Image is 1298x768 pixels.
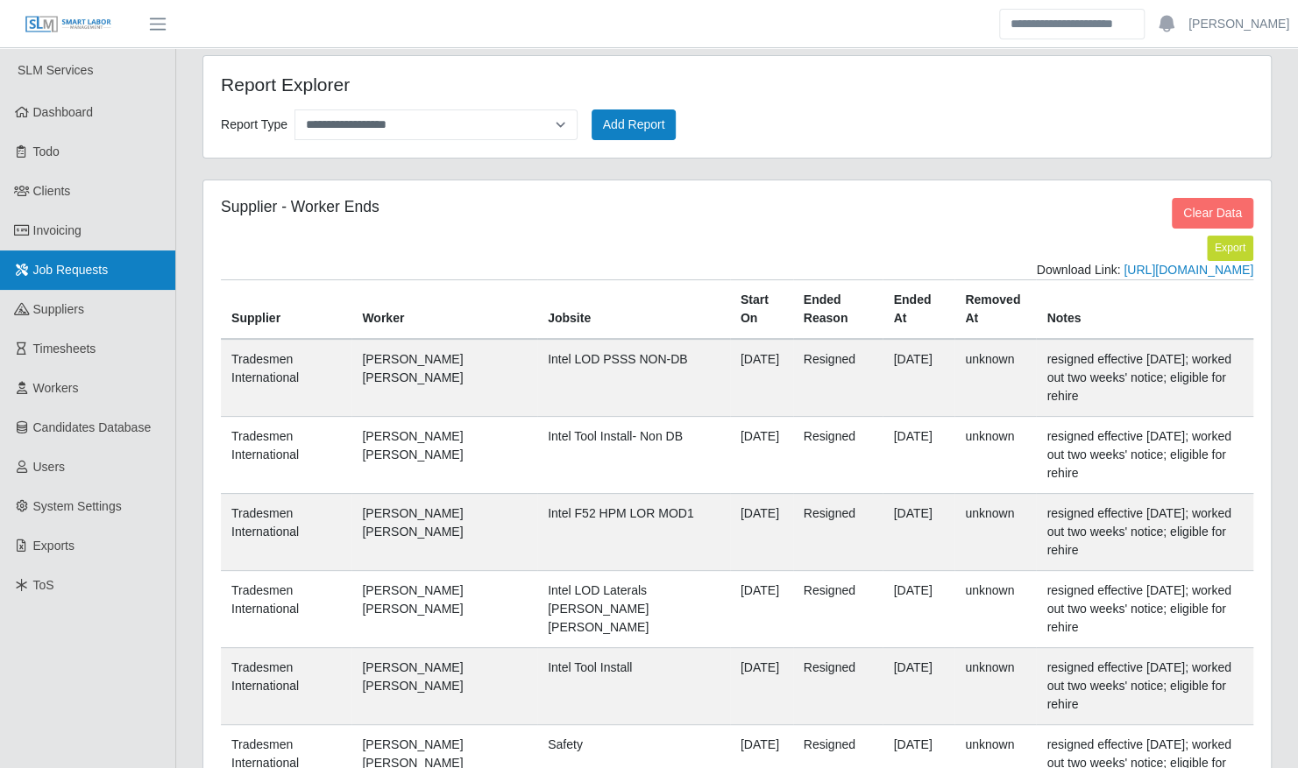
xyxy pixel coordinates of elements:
[33,184,71,198] span: Clients
[1207,236,1253,260] button: Export
[793,647,883,724] td: Resigned
[793,570,883,647] td: Resigned
[883,493,954,570] td: [DATE]
[954,570,1036,647] td: unknown
[954,339,1036,417] td: unknown
[1036,279,1253,339] th: Notes
[1172,198,1253,229] button: Clear Data
[793,416,883,493] td: Resigned
[351,279,537,339] th: Worker
[33,302,84,316] span: Suppliers
[730,647,793,724] td: [DATE]
[25,15,112,34] img: SLM Logo
[1036,647,1253,724] td: resigned effective [DATE]; worked out two weeks' notice; eligible for rehire
[221,261,1253,279] div: Download Link:
[793,339,883,417] td: Resigned
[730,493,793,570] td: [DATE]
[33,420,152,434] span: Candidates Database
[221,279,351,339] th: Supplier
[221,339,351,417] td: Tradesmen International
[999,9,1145,39] input: Search
[1036,416,1253,493] td: resigned effective [DATE]; worked out two weeks' notice; eligible for rehire
[33,381,79,395] span: Workers
[537,416,730,493] td: Intel Tool Install- Non DB
[1036,339,1253,417] td: resigned effective [DATE]; worked out two weeks' notice; eligible for rehire
[883,416,954,493] td: [DATE]
[730,570,793,647] td: [DATE]
[1124,263,1253,277] a: [URL][DOMAIN_NAME]
[351,647,537,724] td: [PERSON_NAME] [PERSON_NAME]
[33,223,82,237] span: Invoicing
[33,263,109,277] span: Job Requests
[351,339,537,417] td: [PERSON_NAME] [PERSON_NAME]
[33,539,74,553] span: Exports
[33,144,60,159] span: Todo
[33,578,54,592] span: ToS
[1036,493,1253,570] td: resigned effective [DATE]; worked out two weeks' notice; eligible for rehire
[883,647,954,724] td: [DATE]
[793,279,883,339] th: Ended Reason
[221,493,351,570] td: Tradesmen International
[883,570,954,647] td: [DATE]
[33,342,96,356] span: Timesheets
[1188,15,1289,33] a: [PERSON_NAME]
[221,570,351,647] td: Tradesmen International
[33,460,66,474] span: Users
[954,416,1036,493] td: unknown
[730,339,793,417] td: [DATE]
[221,647,351,724] td: Tradesmen International
[221,74,635,95] h4: Report Explorer
[954,493,1036,570] td: unknown
[592,109,677,140] button: Add Report
[537,570,730,647] td: Intel LOD Laterals [PERSON_NAME] [PERSON_NAME]
[351,570,537,647] td: [PERSON_NAME] [PERSON_NAME]
[537,647,730,724] td: Intel Tool Install
[537,339,730,417] td: Intel LOD PSSS NON-DB
[221,416,351,493] td: Tradesmen International
[537,279,730,339] th: Jobsite
[351,493,537,570] td: [PERSON_NAME] [PERSON_NAME]
[537,493,730,570] td: Intel F52 HPM LOR MOD1
[351,416,537,493] td: [PERSON_NAME] [PERSON_NAME]
[730,416,793,493] td: [DATE]
[883,339,954,417] td: [DATE]
[18,63,93,77] span: SLM Services
[883,279,954,339] th: Ended At
[221,113,287,137] label: Report Type
[954,279,1036,339] th: Removed At
[33,499,122,513] span: System Settings
[954,647,1036,724] td: unknown
[33,105,94,119] span: Dashboard
[1036,570,1253,647] td: resigned effective [DATE]; worked out two weeks' notice; eligible for rehire
[221,198,900,216] h5: Supplier - Worker Ends
[730,279,793,339] th: Start On
[793,493,883,570] td: Resigned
